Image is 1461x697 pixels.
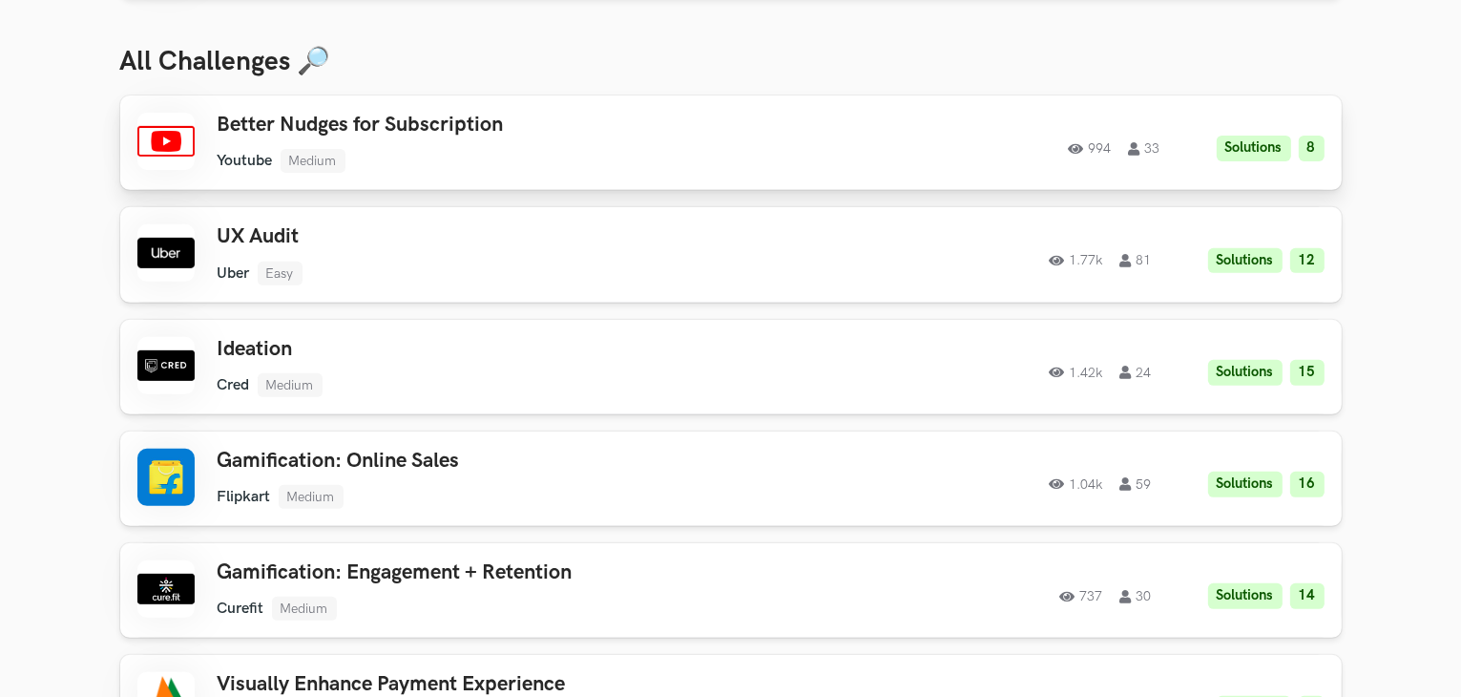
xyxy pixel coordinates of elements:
li: Easy [258,262,303,285]
li: Solutions [1217,136,1291,161]
li: Uber [218,264,250,283]
a: Gamification: Engagement + RetentionCurefitMedium73730Solutions14 [120,543,1342,638]
li: Youtube [218,152,273,170]
h3: All Challenges 🔎 [120,46,1342,78]
li: 14 [1290,583,1325,609]
li: Solutions [1208,248,1283,274]
span: 24 [1120,366,1152,379]
li: 8 [1299,136,1325,161]
li: 12 [1290,248,1325,274]
h3: UX Audit [218,224,760,249]
li: Solutions [1208,472,1283,497]
li: Medium [272,597,337,621]
span: 81 [1120,254,1152,267]
span: 994 [1069,142,1112,156]
a: Better Nudges for SubscriptionYoutubeMedium99433Solutions8 [120,95,1342,190]
h3: Better Nudges for Subscription [218,113,760,137]
span: 1.42k [1050,366,1103,379]
span: 30 [1120,590,1152,603]
li: Medium [281,149,345,173]
span: 1.04k [1050,477,1103,491]
li: Curefit [218,600,264,618]
span: 1.77k [1050,254,1103,267]
span: 59 [1120,477,1152,491]
li: 15 [1290,360,1325,386]
a: Gamification: Online SalesFlipkartMedium1.04k59Solutions16 [120,432,1342,526]
li: Flipkart [218,488,271,506]
li: Medium [279,485,344,509]
span: 737 [1060,590,1103,603]
span: 33 [1129,142,1160,156]
a: UX AuditUberEasy1.77k81Solutions12 [120,207,1342,302]
a: IdeationCredMedium1.42k24Solutions15 [120,320,1342,414]
h3: Gamification: Engagement + Retention [218,560,760,585]
li: Medium [258,373,323,397]
h3: Ideation [218,337,760,362]
h3: Gamification: Online Sales [218,449,760,474]
li: Solutions [1208,360,1283,386]
li: Cred [218,376,250,394]
h3: Visually Enhance Payment Experience [218,672,760,697]
li: 16 [1290,472,1325,497]
li: Solutions [1208,583,1283,609]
